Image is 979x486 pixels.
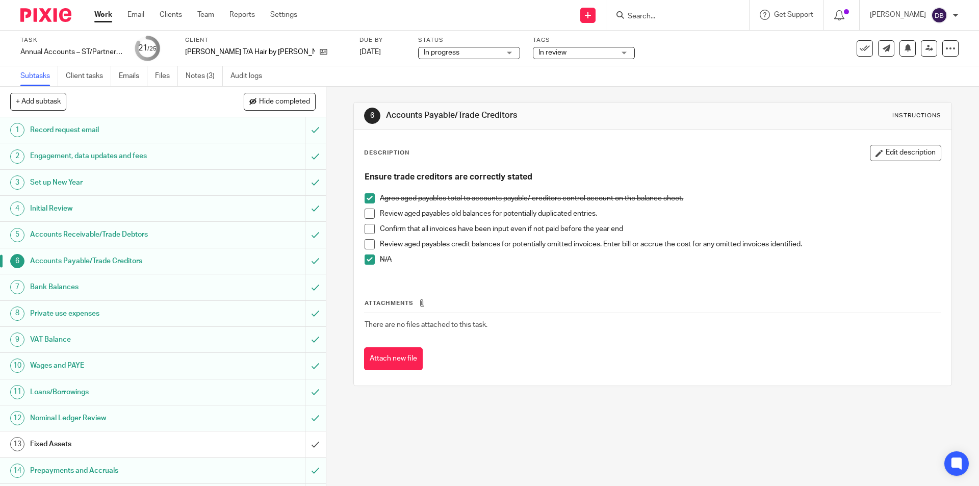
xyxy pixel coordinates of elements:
a: Client tasks [66,66,111,86]
a: Subtasks [20,66,58,86]
h1: Fixed Assets [30,437,207,452]
a: Notes (3) [186,66,223,86]
h1: Private use expenses [30,306,207,321]
label: Status [418,36,520,44]
div: 1 [10,123,24,137]
button: Hide completed [244,93,316,110]
h1: Set up New Year [30,175,207,190]
a: Clients [160,10,182,20]
div: 10 [10,359,24,373]
span: In progress [424,49,459,56]
div: 7 [10,280,24,294]
div: 3 [10,175,24,190]
label: Task [20,36,122,44]
img: Pixie [20,8,71,22]
img: svg%3E [931,7,947,23]
span: Attachments [365,300,414,306]
div: 6 [364,108,380,124]
div: 13 [10,437,24,451]
p: Confirm that all invoices have been input even if not paid before the year end [380,224,940,234]
a: Files [155,66,178,86]
h1: Accounts Receivable/Trade Debtors [30,227,207,242]
span: [DATE] [359,48,381,56]
div: 21 [138,42,157,54]
div: 11 [10,385,24,399]
h1: Record request email [30,122,207,138]
button: + Add subtask [10,93,66,110]
p: Review aged payables credit balances for potentially omitted invoices. Enter bill or accrue the c... [380,239,940,249]
small: /25 [147,46,157,52]
a: Reports [229,10,255,20]
a: Team [197,10,214,20]
div: 8 [10,306,24,321]
div: Instructions [892,112,941,120]
h1: Prepayments and Accruals [30,463,207,478]
h1: Nominal Ledger Review [30,411,207,426]
p: [PERSON_NAME] [870,10,926,20]
p: Review aged payables old balances for potentially duplicated entries. [380,209,940,219]
span: There are no files attached to this task. [365,321,487,328]
div: 14 [10,464,24,478]
a: Audit logs [230,66,270,86]
span: Get Support [774,11,813,18]
div: 5 [10,228,24,242]
span: Hide completed [259,98,310,106]
h1: Initial Review [30,201,207,216]
div: Annual Accounts – ST/Partnership - Software [20,47,122,57]
span: In review [538,49,566,56]
div: 12 [10,411,24,425]
input: Search [627,12,718,21]
h1: Accounts Payable/Trade Creditors [30,253,207,269]
h1: VAT Balance [30,332,207,347]
p: [PERSON_NAME] T/A Hair by [PERSON_NAME] [185,47,315,57]
p: Description [364,149,409,157]
a: Work [94,10,112,20]
div: 6 [10,254,24,268]
strong: Ensure trade creditors are correctly stated [365,173,532,181]
h1: Loans/Borrowings [30,385,207,400]
h1: Bank Balances [30,279,207,295]
button: Edit description [870,145,941,161]
label: Tags [533,36,635,44]
div: 9 [10,332,24,347]
a: Email [127,10,144,20]
p: Agree aged payables total to accounts payable/ creditors control account on the balance sheet. [380,193,940,203]
a: Emails [119,66,147,86]
h1: Wages and PAYE [30,358,207,373]
label: Due by [359,36,405,44]
div: 2 [10,149,24,164]
p: N/A [380,254,940,265]
button: Attach new file [364,347,423,370]
h1: Accounts Payable/Trade Creditors [386,110,675,121]
div: 4 [10,201,24,216]
label: Client [185,36,347,44]
h1: Engagement, data updates and fees [30,148,207,164]
a: Settings [270,10,297,20]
